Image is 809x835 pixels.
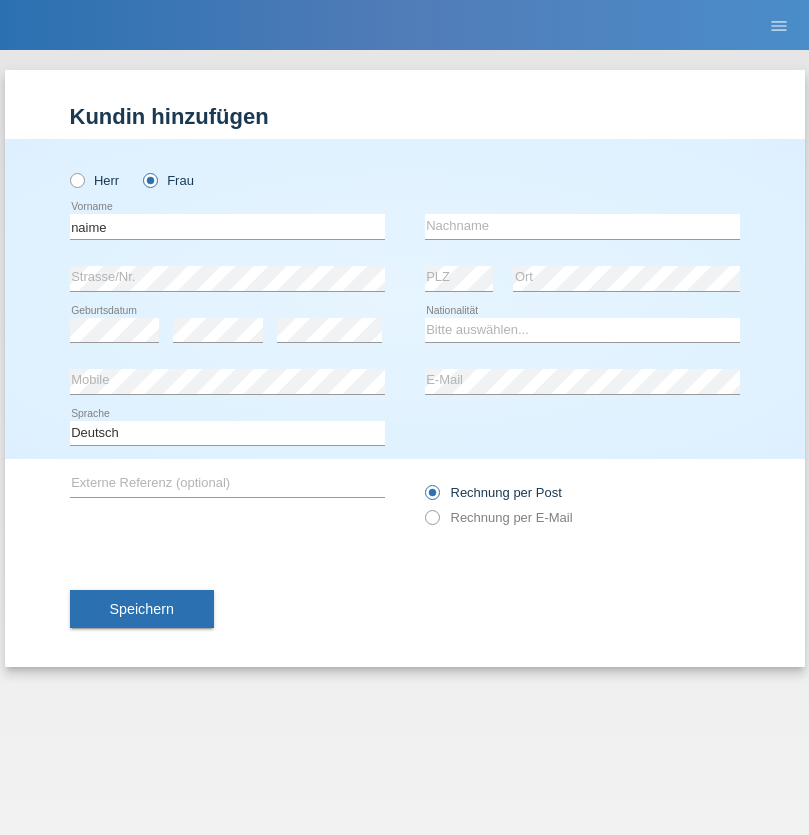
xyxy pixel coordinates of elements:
label: Rechnung per E-Mail [425,510,573,525]
input: Rechnung per Post [425,485,438,510]
i: menu [769,16,789,36]
label: Frau [143,173,194,188]
button: Speichern [70,590,214,628]
h1: Kundin hinzufügen [70,104,740,129]
input: Frau [143,173,156,186]
label: Rechnung per Post [425,485,562,500]
input: Herr [70,173,83,186]
a: menu [759,19,799,31]
label: Herr [70,173,120,188]
span: Speichern [110,601,174,617]
input: Rechnung per E-Mail [425,510,438,535]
